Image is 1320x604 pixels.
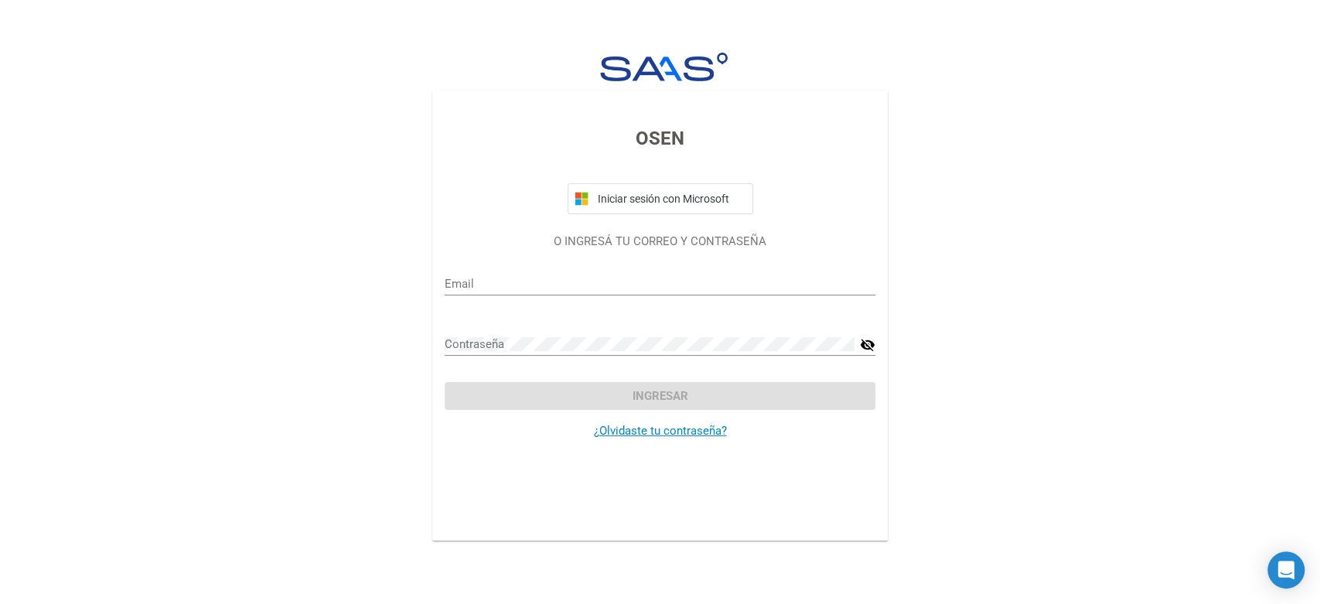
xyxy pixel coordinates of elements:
[445,125,875,152] h3: OSEN
[1267,551,1305,589] div: Open Intercom Messenger
[860,336,875,354] mat-icon: visibility_off
[594,424,727,438] a: ¿Olvidaste tu contraseña?
[445,382,875,410] button: Ingresar
[568,183,753,214] button: Iniciar sesión con Microsoft
[445,233,875,251] p: O INGRESÁ TU CORREO Y CONTRASEÑA
[595,193,746,205] span: Iniciar sesión con Microsoft
[633,389,688,403] span: Ingresar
